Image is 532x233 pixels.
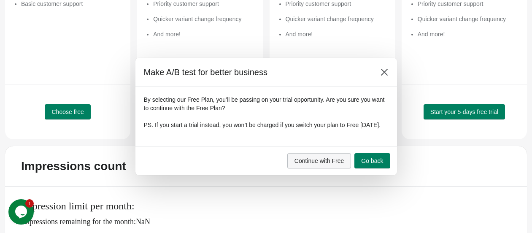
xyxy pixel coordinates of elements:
span: Go back [361,157,383,164]
p: PS. If you start a trial instead, you won’t be charged if you switch your plan to Free [DATE]. [144,121,389,129]
span: Continue with Free [294,157,344,164]
h2: Make A/B test for better business [144,66,368,78]
p: By selecting our Free Plan, you’ll be passing on your trial opportunity. Are you sure you want to... [144,95,389,112]
button: Continue with Free [287,153,351,168]
button: Go back [354,153,390,168]
iframe: chat widget [8,199,35,225]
